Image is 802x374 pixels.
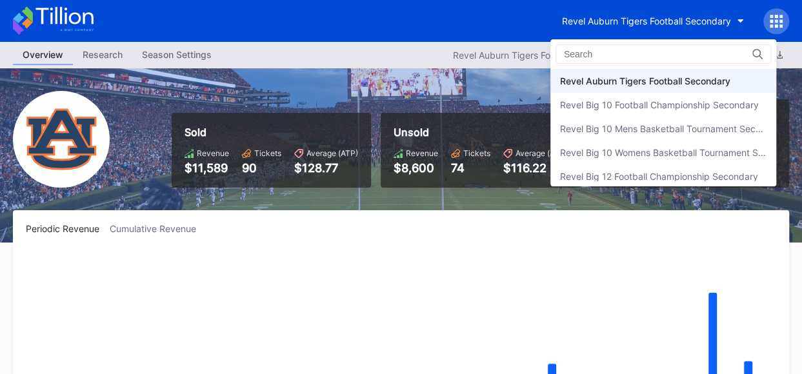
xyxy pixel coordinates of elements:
div: Revel Big 10 Womens Basketball Tournament Secondary [560,147,767,158]
div: Revel Big 10 Mens Basketball Tournament Secondary [560,123,767,134]
div: Revel Big 12 Football Championship Secondary [560,171,758,182]
input: Search [564,49,677,59]
div: Revel Big 10 Football Championship Secondary [560,99,759,110]
div: Revel Auburn Tigers Football Secondary [560,75,730,86]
